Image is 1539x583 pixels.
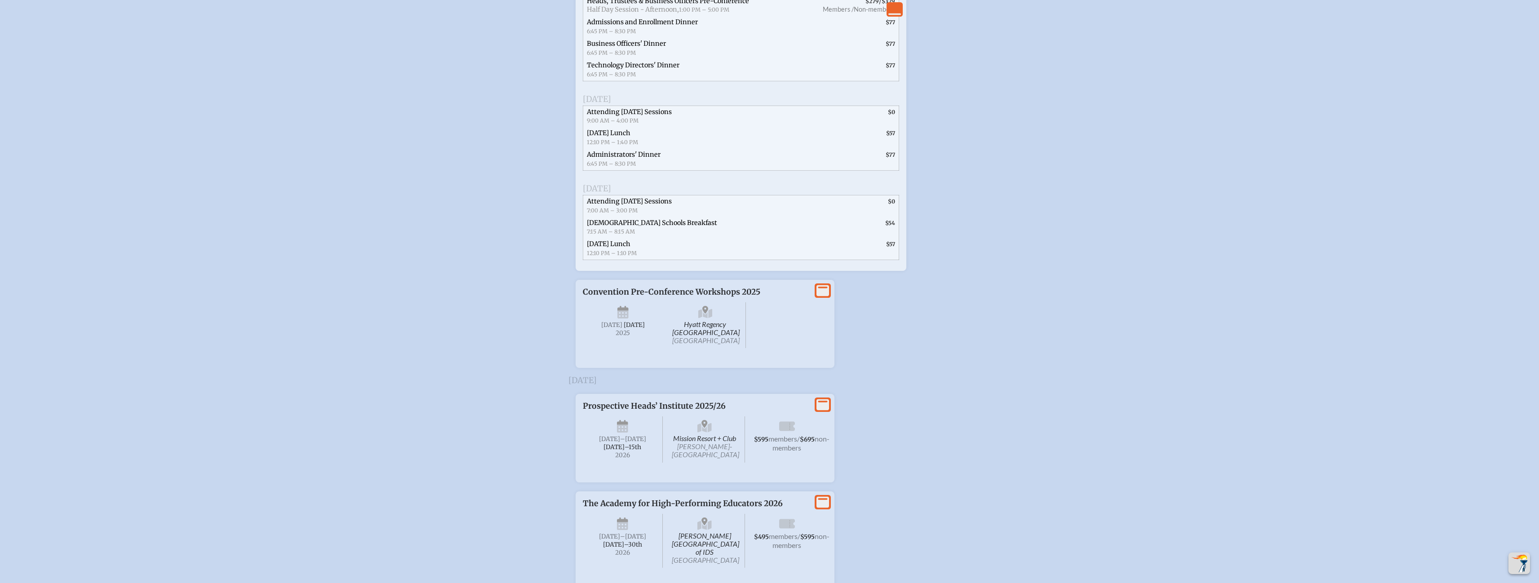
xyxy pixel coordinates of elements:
[800,533,815,541] span: $595
[672,442,739,459] span: [PERSON_NAME]-[GEOGRAPHIC_DATA]
[587,160,636,167] span: 6:45 PM – 8:30 PM
[888,198,895,205] span: $0
[769,532,798,540] span: members
[603,443,641,451] span: [DATE]–⁠15th
[587,71,636,78] span: 6:45 PM – 8:30 PM
[587,250,637,256] span: 12:10 PM – 1:10 PM
[587,228,635,235] span: 7:15 AM – 8:15 AM
[888,109,895,115] span: $0
[679,6,729,13] span: 1:00 PM – 5:00 PM
[886,19,895,26] span: $77
[587,207,638,214] span: 7:00 AM – 3:00 PM
[754,436,768,443] span: $595
[583,499,783,508] span: The Academy for High-Performing Educators 2026
[601,321,622,329] span: [DATE]
[665,416,745,463] span: Mission Resort + Club
[886,130,895,137] span: $57
[587,117,639,124] span: 9:00 AM – 4:00 PM
[587,139,638,146] span: 12:10 PM – 1:40 PM
[886,40,895,47] span: $77
[583,287,760,297] span: Convention Pre-Conference Workshops 2025
[672,556,739,564] span: [GEOGRAPHIC_DATA]
[590,452,656,459] span: 2026
[587,150,661,159] span: Administrators' Dinner
[624,321,645,329] span: [DATE]
[587,18,698,26] span: Admissions and Enrollment Dinner
[620,533,646,540] span: –[DATE]
[587,61,679,69] span: Technology Directors' Dinner
[772,434,829,452] span: non-members
[665,514,745,568] span: [PERSON_NAME][GEOGRAPHIC_DATA] of IDS
[587,219,717,227] span: [DEMOGRAPHIC_DATA] Schools Breakfast
[587,197,672,205] span: Attending [DATE] Sessions
[590,549,656,556] span: 2026
[587,49,636,56] span: 6:45 PM – 8:30 PM
[886,62,895,69] span: $77
[772,532,829,549] span: non-members
[885,220,895,226] span: $54
[768,434,797,443] span: members
[583,401,726,411] span: Prospective Heads’ Institute 2025/26
[587,40,666,48] span: Business Officers' Dinner
[800,436,815,443] span: $695
[583,183,611,194] span: [DATE]
[587,129,630,137] span: [DATE] Lunch
[587,5,679,13] span: Half Day Session - Afternoon,
[754,533,769,541] span: $495
[603,541,642,548] span: [DATE]–⁠30th
[599,435,620,443] span: [DATE]
[886,241,895,247] span: $57
[1508,552,1530,574] button: Scroll Top
[665,302,746,348] span: Hyatt Regency [GEOGRAPHIC_DATA]
[587,108,672,116] span: Attending [DATE] Sessions
[672,336,740,344] span: [GEOGRAPHIC_DATA]
[823,5,854,13] span: Members /
[797,434,800,443] span: /
[798,532,800,540] span: /
[583,94,611,104] span: [DATE]
[1510,554,1528,572] img: To the top
[587,28,636,35] span: 6:45 PM – 8:30 PM
[620,435,646,443] span: –[DATE]
[568,376,971,385] h3: [DATE]
[590,330,656,336] span: 2025
[599,533,620,540] span: [DATE]
[886,151,895,158] span: $77
[854,5,895,13] span: Non-members
[587,240,630,248] span: [DATE] Lunch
